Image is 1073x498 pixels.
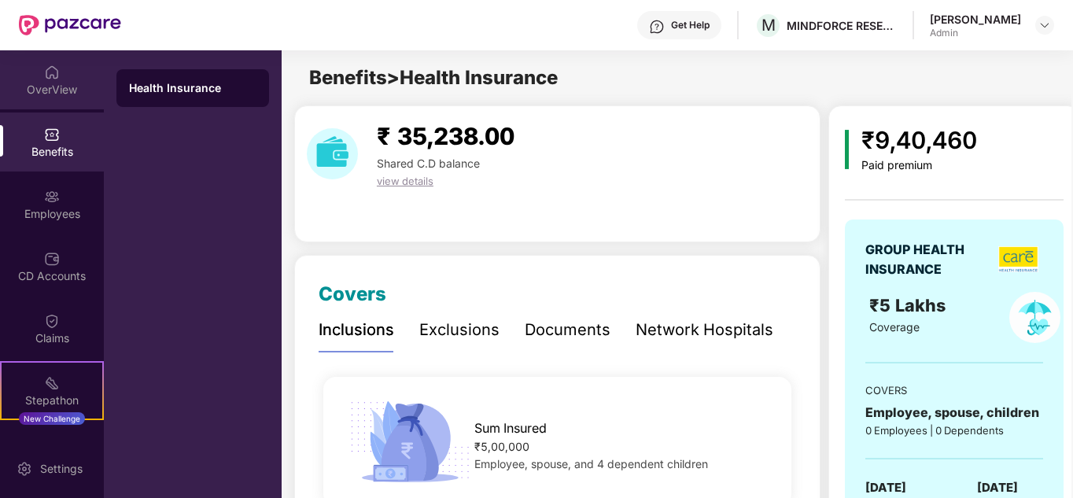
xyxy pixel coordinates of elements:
[845,130,849,169] img: icon
[761,16,776,35] span: M
[44,437,60,453] img: svg+xml;base64,PHN2ZyBpZD0iRW5kb3JzZW1lbnRzIiB4bWxucz0iaHR0cDovL3d3dy53My5vcmcvMjAwMC9zdmciIHdpZH...
[865,403,1043,422] div: Employee, spouse, children
[865,240,993,279] div: GROUP HEALTH INSURANCE
[377,157,480,170] span: Shared C.D balance
[474,419,547,438] span: Sum Insured
[865,382,1043,398] div: COVERS
[977,478,1018,497] span: [DATE]
[930,27,1021,39] div: Admin
[930,12,1021,27] div: [PERSON_NAME]
[869,320,920,334] span: Coverage
[377,122,514,150] span: ₹ 35,238.00
[998,246,1038,272] img: insurerLogo
[787,18,897,33] div: MINDFORCE RESEARCH PRIVATE LIMITED
[869,295,950,315] span: ₹5 Lakhs
[19,412,85,425] div: New Challenge
[44,127,60,142] img: svg+xml;base64,PHN2ZyBpZD0iQmVuZWZpdHMiIHhtbG5zPSJodHRwOi8vd3d3LnczLm9yZy8yMDAwL3N2ZyIgd2lkdGg9Ij...
[35,461,87,477] div: Settings
[636,318,773,342] div: Network Hospitals
[865,478,906,497] span: [DATE]
[307,128,358,179] img: download
[474,457,708,470] span: Employee, spouse, and 4 dependent children
[2,393,102,408] div: Stepathon
[861,159,977,172] div: Paid premium
[44,313,60,329] img: svg+xml;base64,PHN2ZyBpZD0iQ2xhaW0iIHhtbG5zPSJodHRwOi8vd3d3LnczLm9yZy8yMDAwL3N2ZyIgd2lkdGg9IjIwIi...
[17,461,32,477] img: svg+xml;base64,PHN2ZyBpZD0iU2V0dGluZy0yMHgyMCIgeG1sbnM9Imh0dHA6Ly93d3cudzMub3JnLzIwMDAvc3ZnIiB3aW...
[861,122,977,159] div: ₹9,40,460
[309,66,558,89] span: Benefits > Health Insurance
[319,282,386,305] span: Covers
[19,15,121,35] img: New Pazcare Logo
[525,318,610,342] div: Documents
[44,251,60,267] img: svg+xml;base64,PHN2ZyBpZD0iQ0RfQWNjb3VudHMiIGRhdGEtbmFtZT0iQ0QgQWNjb3VudHMiIHhtbG5zPSJodHRwOi8vd3...
[865,422,1043,438] div: 0 Employees | 0 Dependents
[377,175,433,187] span: view details
[1009,292,1060,343] img: policyIcon
[44,375,60,391] img: svg+xml;base64,PHN2ZyB4bWxucz0iaHR0cDovL3d3dy53My5vcmcvMjAwMC9zdmciIHdpZHRoPSIyMSIgaGVpZ2h0PSIyMC...
[474,438,770,456] div: ₹5,00,000
[671,19,710,31] div: Get Help
[649,19,665,35] img: svg+xml;base64,PHN2ZyBpZD0iSGVscC0zMngzMiIgeG1sbnM9Imh0dHA6Ly93d3cudzMub3JnLzIwMDAvc3ZnIiB3aWR0aD...
[419,318,500,342] div: Exclusions
[1038,19,1051,31] img: svg+xml;base64,PHN2ZyBpZD0iRHJvcGRvd24tMzJ4MzIiIHhtbG5zPSJodHRwOi8vd3d3LnczLm9yZy8yMDAwL3N2ZyIgd2...
[44,65,60,80] img: svg+xml;base64,PHN2ZyBpZD0iSG9tZSIgeG1sbnM9Imh0dHA6Ly93d3cudzMub3JnLzIwMDAvc3ZnIiB3aWR0aD0iMjAiIG...
[129,80,256,96] div: Health Insurance
[44,189,60,205] img: svg+xml;base64,PHN2ZyBpZD0iRW1wbG95ZWVzIiB4bWxucz0iaHR0cDovL3d3dy53My5vcmcvMjAwMC9zdmciIHdpZHRoPS...
[319,318,394,342] div: Inclusions
[345,397,475,487] img: icon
